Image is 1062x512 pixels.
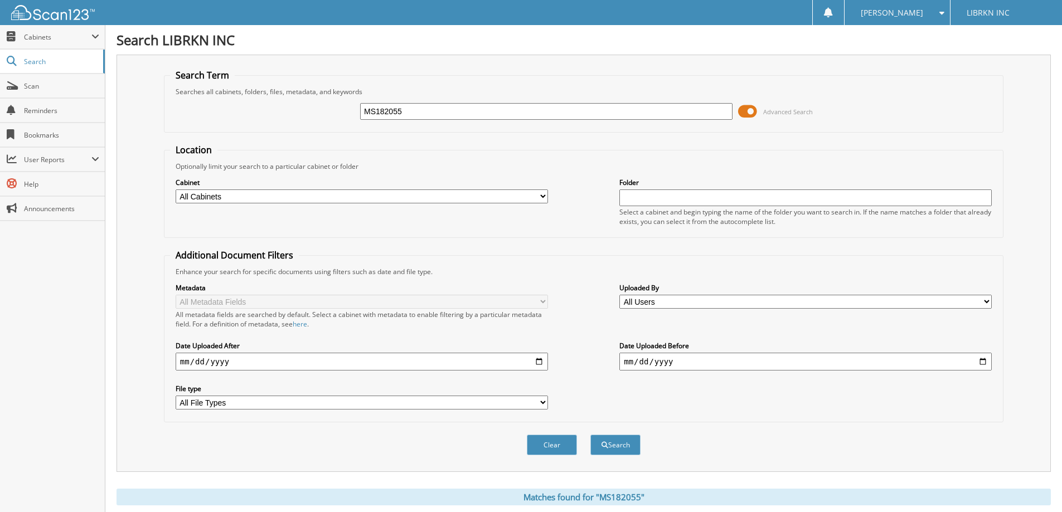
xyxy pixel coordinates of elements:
[176,341,548,350] label: Date Uploaded After
[170,69,235,81] legend: Search Term
[619,207,992,226] div: Select a cabinet and begin typing the name of the folder you want to search in. If the name match...
[967,9,1010,16] span: LIBRKN INC
[117,31,1051,49] h1: Search LIBRKN INC
[24,32,91,42] span: Cabinets
[763,108,813,116] span: Advanced Search
[170,162,997,171] div: Optionally limit your search to a particular cabinet or folder
[619,353,992,370] input: end
[590,435,641,455] button: Search
[527,435,577,455] button: Clear
[170,267,997,276] div: Enhance your search for specific documents using filters such as date and file type.
[24,106,99,115] span: Reminders
[176,283,548,292] label: Metadata
[619,178,992,187] label: Folder
[170,144,217,156] legend: Location
[24,81,99,91] span: Scan
[293,319,307,329] a: here
[24,155,91,164] span: User Reports
[170,87,997,96] div: Searches all cabinets, folders, files, metadata, and keywords
[176,178,548,187] label: Cabinet
[619,341,992,350] label: Date Uploaded Before
[176,310,548,329] div: All metadata fields are searched by default. Select a cabinet with metadata to enable filtering b...
[176,353,548,370] input: start
[24,130,99,140] span: Bookmarks
[24,57,98,66] span: Search
[24,204,99,213] span: Announcements
[170,249,299,261] legend: Additional Document Filters
[176,384,548,393] label: File type
[619,283,992,292] label: Uploaded By
[117,489,1051,505] div: Matches found for "MS182055"
[11,5,95,20] img: scan123-logo-white.svg
[861,9,923,16] span: [PERSON_NAME]
[24,179,99,189] span: Help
